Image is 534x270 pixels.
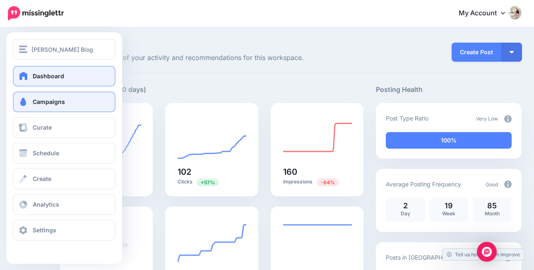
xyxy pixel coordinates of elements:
[33,227,56,234] span: Settings
[31,45,93,54] span: [PERSON_NAME] Blog
[13,169,115,189] a: Create
[178,168,245,176] h5: 102
[386,132,512,149] div: 100% of your posts in the last 30 days have been from Drip Campaigns
[450,3,522,24] a: My Account
[60,53,363,63] span: Here's an overview of your activity and recommendations for this workspace.
[178,178,245,186] p: Clicks
[13,143,115,164] a: Schedule
[13,92,115,112] a: Campaigns
[33,149,59,157] span: Schedule
[317,178,339,186] span: Previous period: 450
[486,181,498,188] span: Good
[386,179,461,189] p: Average Posting Frequency
[386,113,428,123] p: Post Type Ratio
[390,202,421,210] p: 2
[33,201,59,208] span: Analytics
[33,72,64,80] span: Dashboard
[13,220,115,241] a: Settings
[33,124,52,131] span: Curate
[452,43,501,62] a: Create Post
[19,46,27,53] img: menu.png
[442,210,455,217] span: Week
[33,175,51,182] span: Create
[376,84,522,95] h5: Posting Health
[13,194,115,215] a: Analytics
[13,39,115,60] button: [PERSON_NAME] Blog
[476,202,508,210] p: 85
[197,178,219,186] span: Previous period: 65
[510,51,514,53] img: arrow-down-white.png
[504,115,512,123] img: info-circle-grey.png
[33,98,65,105] span: Campaigns
[13,117,115,138] a: Curate
[476,116,498,122] span: Very Low
[283,168,351,176] h5: 160
[8,6,64,20] img: Missinglettr
[443,249,524,260] a: Tell us how we can improve
[485,210,500,217] span: Month
[433,202,464,210] p: 19
[477,242,497,262] div: Open Intercom Messenger
[283,178,351,186] p: Impressions
[401,210,410,217] span: Day
[474,255,498,261] span: Very Good
[386,253,468,262] p: Posts in [GEOGRAPHIC_DATA]
[504,181,512,188] img: info-circle-grey.png
[13,66,115,87] a: Dashboard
